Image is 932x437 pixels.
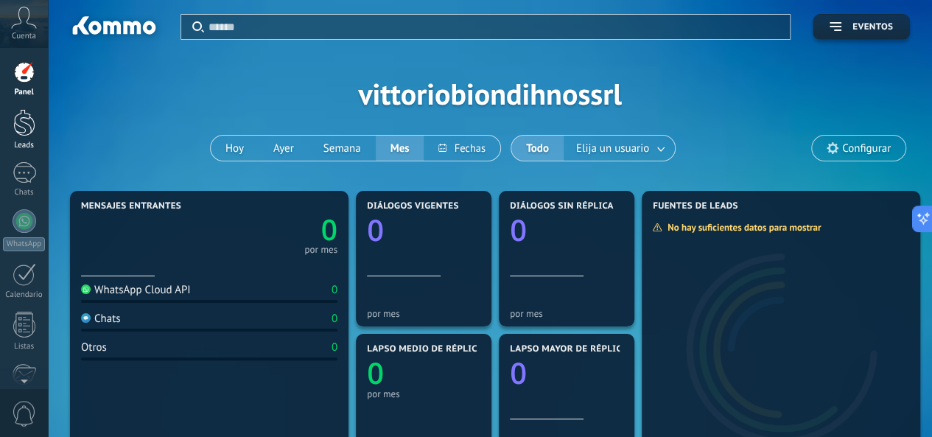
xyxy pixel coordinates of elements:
[367,344,483,354] span: Lapso medio de réplica
[367,352,384,393] text: 0
[652,221,831,234] div: No hay suficientes datos para mostrar
[259,136,309,161] button: Ayer
[510,308,623,319] div: por mes
[332,283,337,297] div: 0
[367,308,480,319] div: por mes
[3,290,46,300] div: Calendario
[813,14,910,40] button: Eventos
[510,344,627,354] span: Lapso mayor de réplica
[852,22,893,32] span: Eventos
[3,342,46,352] div: Listas
[367,388,480,399] div: por mes
[3,188,46,197] div: Chats
[367,201,459,211] span: Diálogos vigentes
[332,312,337,326] div: 0
[81,313,91,323] img: Chats
[81,284,91,294] img: WhatsApp Cloud API
[81,201,181,211] span: Mensajes entrantes
[573,139,652,158] span: Elija un usuario
[510,209,527,250] text: 0
[3,88,46,97] div: Panel
[564,136,675,161] button: Elija un usuario
[3,237,45,251] div: WhatsApp
[81,283,191,297] div: WhatsApp Cloud API
[3,141,46,150] div: Leads
[510,352,527,393] text: 0
[842,142,891,155] span: Configurar
[424,136,500,161] button: Fechas
[81,312,121,326] div: Chats
[209,210,337,249] a: 0
[510,201,614,211] span: Diálogos sin réplica
[653,201,738,211] span: Fuentes de leads
[309,136,376,161] button: Semana
[12,32,36,41] span: Cuenta
[81,340,107,354] div: Otros
[376,136,424,161] button: Mes
[367,209,384,250] text: 0
[321,210,337,249] text: 0
[211,136,259,161] button: Hoy
[332,340,337,354] div: 0
[511,136,564,161] button: Todo
[304,246,337,254] div: por mes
